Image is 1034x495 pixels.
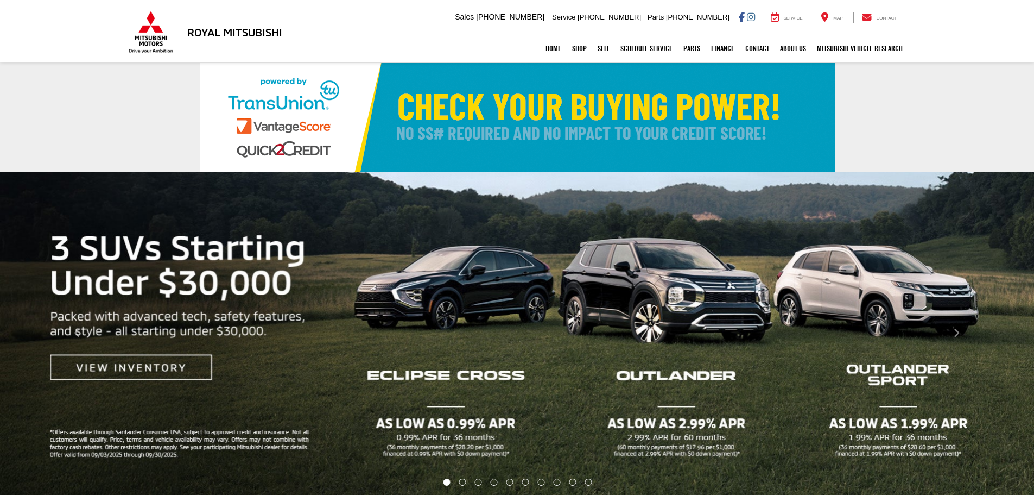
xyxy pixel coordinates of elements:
[811,35,908,62] a: Mitsubishi Vehicle Research
[706,35,740,62] a: Finance
[763,12,811,23] a: Service
[567,35,592,62] a: Shop
[552,13,575,21] span: Service
[784,16,803,21] span: Service
[187,26,282,38] h3: Royal Mitsubishi
[126,11,175,53] img: Mitsubishi
[666,13,729,21] span: [PHONE_NUMBER]
[879,193,1034,473] button: Click to view next picture.
[747,12,755,21] a: Instagram: Click to visit our Instagram page
[455,12,474,21] span: Sales
[200,63,835,172] img: Check Your Buying Power
[475,479,482,486] li: Go to slide number 3.
[578,13,641,21] span: [PHONE_NUMBER]
[537,479,544,486] li: Go to slide number 7.
[592,35,615,62] a: Sell
[569,479,576,486] li: Go to slide number 9.
[876,16,897,21] span: Contact
[740,35,775,62] a: Contact
[853,12,905,23] a: Contact
[540,35,567,62] a: Home
[459,479,466,486] li: Go to slide number 2.
[813,12,851,23] a: Map
[678,35,706,62] a: Parts: Opens in a new tab
[522,479,529,486] li: Go to slide number 6.
[491,479,498,486] li: Go to slide number 4.
[775,35,811,62] a: About Us
[739,12,745,21] a: Facebook: Click to visit our Facebook page
[833,16,842,21] span: Map
[476,12,544,21] span: [PHONE_NUMBER]
[506,479,513,486] li: Go to slide number 5.
[648,13,664,21] span: Parts
[443,479,450,486] li: Go to slide number 1.
[553,479,560,486] li: Go to slide number 8.
[585,479,592,486] li: Go to slide number 10.
[615,35,678,62] a: Schedule Service: Opens in a new tab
